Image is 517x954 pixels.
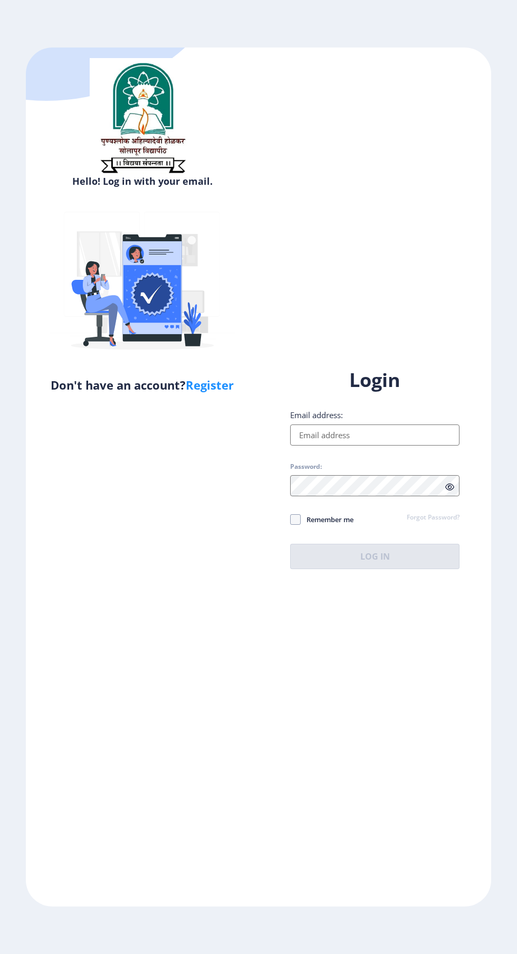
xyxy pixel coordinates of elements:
label: Email address: [290,410,343,420]
h5: Don't have an account? [34,376,251,393]
button: Log In [290,544,459,569]
input: Email address [290,424,459,446]
img: sulogo.png [90,58,195,177]
label: Password: [290,462,322,471]
span: Remember me [301,513,353,526]
h6: Hello! Log in with your email. [34,175,251,187]
a: Register [186,377,234,393]
img: Verified-rafiki.svg [50,192,235,376]
a: Forgot Password? [407,513,459,523]
h1: Login [290,367,459,393]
